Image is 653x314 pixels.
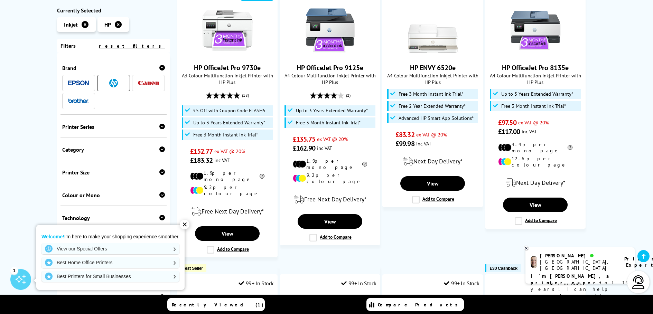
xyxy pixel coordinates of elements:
[515,217,557,225] label: Add to Compare
[64,21,78,28] span: Inkjet
[540,253,616,259] div: [PERSON_NAME]
[41,243,179,254] a: View our Special Offers
[395,130,414,139] span: £83.32
[242,89,249,102] span: (18)
[498,155,572,168] li: 12.6p per colour page
[283,190,376,209] div: modal_delivery
[501,91,573,97] span: Up to 3 Years Extended Warranty*
[62,215,165,221] div: Technology
[346,89,351,102] span: (2)
[444,280,479,287] div: 99+ In Stock
[297,63,363,72] a: HP OfficeJet Pro 9125e
[341,280,376,287] div: 99+ In Stock
[180,220,189,229] div: ✕
[304,4,356,56] img: HP OfficeJet Pro 9125e
[522,128,537,135] span: inc VAT
[10,267,18,274] div: 1
[41,271,179,282] a: Best Printers for Small Businesses
[490,266,517,271] span: £30 Cashback
[207,246,249,254] label: Add to Compare
[510,51,561,58] a: HP OfficeJet Pro 8135e
[167,298,265,311] a: Recently Viewed (1)
[99,43,165,49] a: reset filters
[193,108,265,113] span: £5 Off with Coupon Code FLASH5
[407,4,459,56] img: HP ENVY 6520e
[366,298,464,311] a: Compare Products
[190,170,264,182] li: 1.9p per mono page
[378,302,461,308] span: Compare Products
[510,4,561,56] img: HP OfficeJet Pro 8135e
[68,79,89,87] a: Epson
[57,7,170,14] div: Currently Selected
[296,120,361,125] span: Free 3 Month Instant Ink Trial*
[489,72,582,85] span: A4 Colour Multifunction Inkjet Printer with HP Plus
[489,173,582,192] div: modal_delivery
[412,196,454,203] label: Add to Compare
[202,51,253,58] a: HP OfficeJet Pro 9730e
[498,141,572,154] li: 4.4p per mono page
[416,131,447,138] span: ex VAT @ 20%
[193,120,265,125] span: Up to 3 Years Extended Warranty*
[182,266,203,271] span: Best Seller
[407,51,459,58] a: HP ENVY 6520e
[293,158,367,170] li: 1.9p per mono page
[68,97,89,105] a: Brother
[386,72,479,85] span: A4 Colour Multifunction Inkjet Printer with HP Plus
[309,234,352,241] label: Add to Compare
[400,176,465,191] a: View
[202,4,253,56] img: HP OfficeJet Pro 9730e
[317,145,332,151] span: inc VAT
[416,140,431,147] span: inc VAT
[239,280,274,287] div: 99+ In Stock
[193,132,258,137] span: Free 3 Month Instant Ink Trial*
[501,103,566,109] span: Free 3 Month Instant Ink Trial*
[293,172,367,184] li: 9.2p per colour page
[138,79,159,87] a: Canon
[293,144,315,153] span: £162.90
[395,139,414,148] span: £99.98
[181,202,274,221] div: modal_delivery
[62,192,165,199] div: Colour or Mono
[194,63,261,72] a: HP OfficeJet Pro 9730e
[190,147,213,156] span: £152.77
[177,264,206,272] button: Best Seller
[41,234,179,240] p: I'm here to make your shopping experience smoother.
[293,135,315,144] span: £135.75
[298,214,362,229] a: View
[399,103,466,109] span: Free 2 Year Extended Warranty*
[62,65,165,72] div: Brand
[103,79,124,87] a: HP
[195,226,259,241] a: View
[68,98,89,103] img: Brother
[386,152,479,171] div: modal_delivery
[317,136,348,142] span: ex VAT @ 20%
[138,81,159,85] img: Canon
[498,127,520,136] span: £117.00
[190,184,264,197] li: 9.2p per colour page
[304,51,356,58] a: HP OfficeJet Pro 9125e
[531,273,629,306] p: of 14 years! I can help you choose the right product
[62,169,165,176] div: Printer Size
[214,148,245,154] span: ex VAT @ 20%
[41,234,64,239] strong: Welcome!
[214,157,230,163] span: inc VAT
[498,118,516,127] span: £97.50
[41,257,179,268] a: Best Home Office Printers
[172,302,264,308] span: Recently Viewed (1)
[518,119,549,126] span: ex VAT @ 20%
[181,72,274,85] span: A3 Colour Multifunction Inkjet Printer with HP Plus
[485,264,521,272] button: £30 Cashback
[190,156,213,165] span: £183.32
[502,63,569,72] a: HP OfficeJet Pro 8135e
[399,115,474,121] span: Advanced HP Smart App Solutions*
[531,273,611,286] b: I'm [PERSON_NAME], a printer expert
[399,91,463,97] span: Free 3 Month Instant Ink Trial*
[62,294,165,301] div: Functionality
[503,198,567,212] a: View
[62,146,165,153] div: Category
[283,72,376,85] span: A4 Colour Multifunction Inkjet Printer with HP Plus
[296,108,368,113] span: Up to 3 Years Extended Warranty*
[632,275,645,289] img: user-headset-light.svg
[540,259,616,271] div: [GEOGRAPHIC_DATA], [GEOGRAPHIC_DATA]
[410,63,456,72] a: HP ENVY 6520e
